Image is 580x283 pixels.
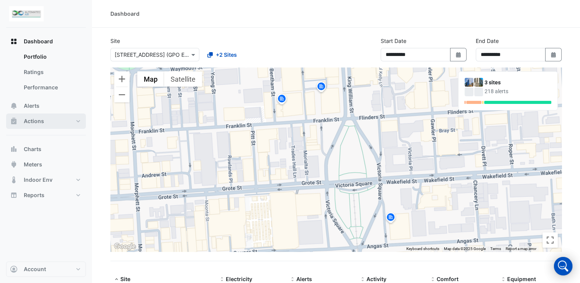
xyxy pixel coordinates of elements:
app-icon: Indoor Env [10,176,18,184]
img: site-pin.svg [315,81,327,94]
a: Ratings [18,64,86,80]
button: Keyboard shortcuts [406,246,439,252]
button: Indoor Env [6,172,86,188]
span: Comfort [437,276,458,282]
button: Dashboard [6,34,86,49]
a: Portfolio [18,49,86,64]
button: Toggle fullscreen view [542,232,558,248]
div: 3 sites [485,79,551,87]
span: Alerts [296,276,312,282]
app-icon: Alerts [10,102,18,110]
a: Report a map error [506,247,536,251]
span: Indoor Env [24,176,53,184]
span: Account [24,265,46,273]
app-icon: Reports [10,191,18,199]
label: End Date [476,37,499,45]
button: Meters [6,157,86,172]
span: Equipment [507,276,536,282]
img: 10 Franklin Street (GPO Exchange) [465,78,473,87]
span: Meters [24,161,42,168]
button: Zoom out [114,87,130,102]
label: Start Date [381,37,406,45]
div: Dashboard [6,49,86,98]
button: Show satellite imagery [164,71,202,87]
span: Charts [24,145,41,153]
fa-icon: Select Date [550,51,557,58]
div: 218 alerts [485,87,551,95]
a: Open this area in Google Maps (opens a new window) [112,242,138,252]
label: Site [110,37,120,45]
span: Map data ©2025 Google [444,247,486,251]
button: Charts [6,141,86,157]
div: Dashboard [110,10,140,18]
a: Performance [18,80,86,95]
img: site-pin.svg [384,212,397,225]
div: Open Intercom Messenger [554,257,572,275]
a: Terms (opens in new tab) [490,247,501,251]
button: Account [6,262,86,277]
button: Reports [6,188,86,203]
span: Dashboard [24,38,53,45]
img: site-pin.svg [276,93,288,107]
span: Site [120,276,130,282]
img: Google [112,242,138,252]
span: Activity [366,276,386,282]
app-icon: Actions [10,117,18,125]
img: Company Logo [9,6,44,21]
fa-icon: Select Date [455,51,462,58]
button: Zoom in [114,71,130,87]
span: Alerts [24,102,39,110]
button: Show street map [137,71,164,87]
button: Actions [6,114,86,129]
span: Actions [24,117,44,125]
span: Electricity [226,276,252,282]
span: +2 Sites [216,51,237,59]
app-icon: Dashboard [10,38,18,45]
img: 12-26 Franklin Street [474,78,483,87]
span: Reports [24,191,44,199]
app-icon: Meters [10,161,18,168]
button: Alerts [6,98,86,114]
button: +2 Sites [202,48,242,61]
app-icon: Charts [10,145,18,153]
